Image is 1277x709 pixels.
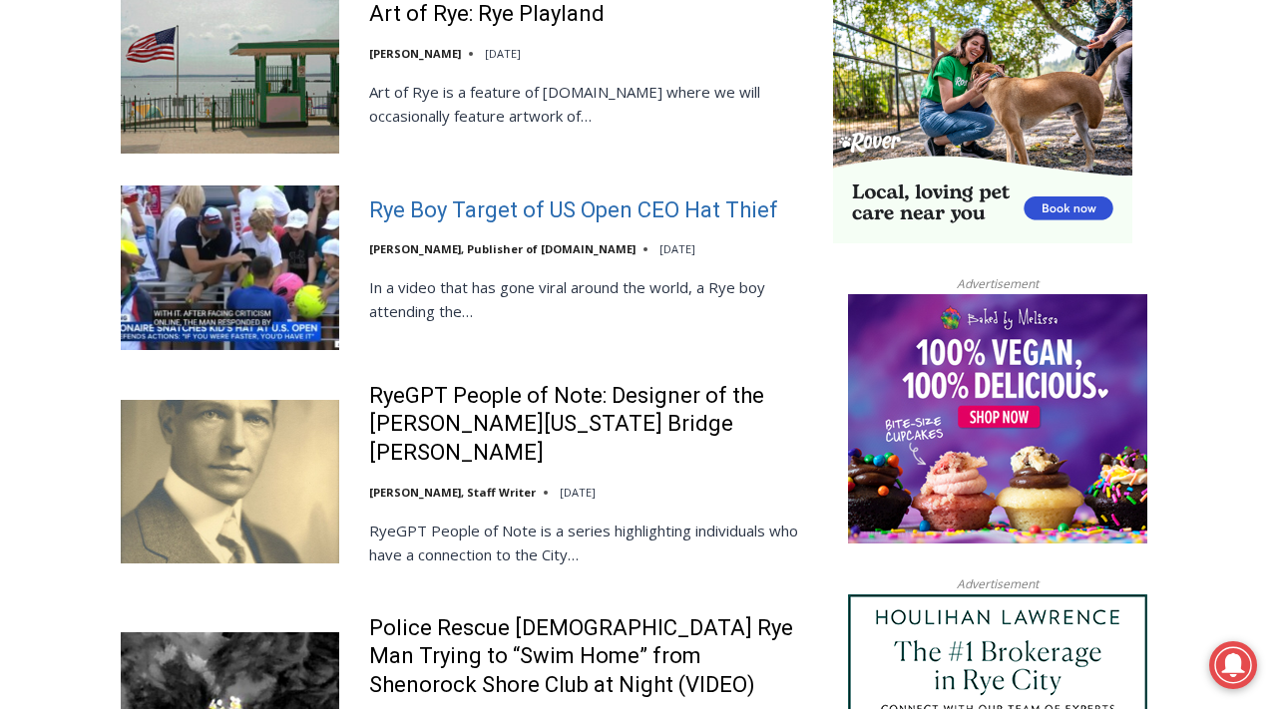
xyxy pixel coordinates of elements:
p: In a video that has gone viral around the world, a Rye boy attending the… [369,275,807,323]
span: Open Tues. - Sun. [PHONE_NUMBER] [6,205,196,281]
span: Advertisement [937,274,1059,293]
img: Baked by Melissa [848,294,1147,543]
a: [PERSON_NAME], Publisher of [DOMAIN_NAME] [369,241,636,256]
a: Intern @ [DOMAIN_NAME] [480,193,967,248]
a: Police Rescue [DEMOGRAPHIC_DATA] Rye Man Trying to “Swim Home” from Shenorock Shore Club at Night... [369,614,807,700]
a: [PERSON_NAME], Staff Writer [369,485,536,500]
time: [DATE] [659,241,695,256]
a: Open Tues. - Sun. [PHONE_NUMBER] [1,200,201,248]
span: Intern @ [DOMAIN_NAME] [522,198,925,243]
a: RyeGPT People of Note: Designer of the [PERSON_NAME][US_STATE] Bridge [PERSON_NAME] [369,382,807,468]
p: Art of Rye is a feature of [DOMAIN_NAME] where we will occasionally feature artwork of… [369,80,807,128]
a: Rye Boy Target of US Open CEO Hat Thief [369,196,778,225]
div: "At the 10am stand-up meeting, each intern gets a chance to take [PERSON_NAME] and the other inte... [504,1,943,193]
div: "...watching a master [PERSON_NAME] chef prepare an omakase meal is fascinating dinner theater an... [206,125,293,238]
time: [DATE] [560,485,596,500]
a: [PERSON_NAME] [369,46,461,61]
p: RyeGPT People of Note is a series highlighting individuals who have a connection to the City… [369,519,807,566]
time: [DATE] [485,46,521,61]
span: Advertisement [937,574,1059,593]
img: RyeGPT People of Note: Designer of the George Washington Bridge Othmar Ammann [121,400,339,563]
img: Rye Boy Target of US Open CEO Hat Thief [121,185,339,349]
